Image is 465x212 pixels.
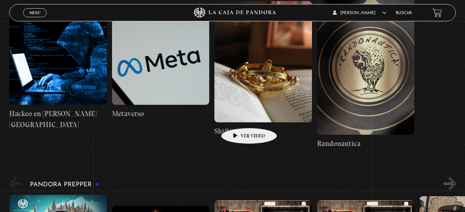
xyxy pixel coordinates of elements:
h4: Hackeo en [PERSON_NAME][GEOGRAPHIC_DATA] [9,108,107,130]
a: Buscar [396,11,412,15]
button: Next [444,178,456,190]
button: Previous [9,178,21,190]
h4: Shifting [214,126,312,137]
span: Cerrar [27,16,43,21]
span: Menu [29,11,41,15]
h3: Pandora Prepper [30,181,99,188]
h4: Metaverso [112,108,210,119]
h4: Randonautica [317,138,415,149]
span: [PERSON_NAME] [333,11,386,15]
a: View your shopping cart [433,8,442,18]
